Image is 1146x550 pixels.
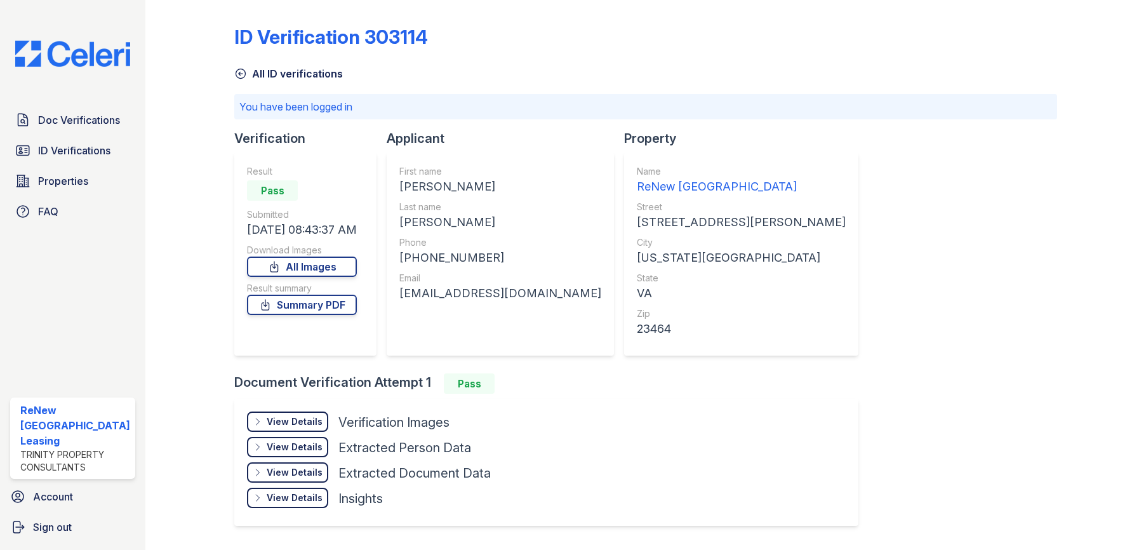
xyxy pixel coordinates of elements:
[33,489,73,504] span: Account
[239,99,1052,114] p: You have been logged in
[10,107,135,133] a: Doc Verifications
[637,165,846,178] div: Name
[5,514,140,540] a: Sign out
[38,204,58,219] span: FAQ
[5,41,140,67] img: CE_Logo_Blue-a8612792a0a2168367f1c8372b55b34899dd931a85d93a1a3d3e32e68fde9ad4.png
[267,415,323,428] div: View Details
[247,165,357,178] div: Result
[234,130,387,147] div: Verification
[234,25,428,48] div: ID Verification 303114
[637,213,846,231] div: [STREET_ADDRESS][PERSON_NAME]
[234,66,343,81] a: All ID verifications
[234,373,869,394] div: Document Verification Attempt 1
[399,165,601,178] div: First name
[38,173,88,189] span: Properties
[38,112,120,128] span: Doc Verifications
[637,236,846,249] div: City
[5,484,140,509] a: Account
[338,413,450,431] div: Verification Images
[267,441,323,453] div: View Details
[637,307,846,320] div: Zip
[247,295,357,315] a: Summary PDF
[637,178,846,196] div: ReNew [GEOGRAPHIC_DATA]
[10,138,135,163] a: ID Verifications
[637,201,846,213] div: Street
[38,143,110,158] span: ID Verifications
[399,285,601,302] div: [EMAIL_ADDRESS][DOMAIN_NAME]
[10,168,135,194] a: Properties
[247,244,357,257] div: Download Images
[33,520,72,535] span: Sign out
[387,130,624,147] div: Applicant
[624,130,869,147] div: Property
[444,373,495,394] div: Pass
[267,466,323,479] div: View Details
[10,199,135,224] a: FAQ
[399,213,601,231] div: [PERSON_NAME]
[637,285,846,302] div: VA
[247,180,298,201] div: Pass
[338,490,383,507] div: Insights
[20,403,130,448] div: ReNew [GEOGRAPHIC_DATA] Leasing
[399,236,601,249] div: Phone
[247,221,357,239] div: [DATE] 08:43:37 AM
[399,249,601,267] div: [PHONE_NUMBER]
[399,178,601,196] div: [PERSON_NAME]
[637,272,846,285] div: State
[637,249,846,267] div: [US_STATE][GEOGRAPHIC_DATA]
[637,165,846,196] a: Name ReNew [GEOGRAPHIC_DATA]
[247,208,357,221] div: Submitted
[20,448,130,474] div: Trinity Property Consultants
[267,492,323,504] div: View Details
[637,320,846,338] div: 23464
[247,257,357,277] a: All Images
[399,272,601,285] div: Email
[338,464,491,482] div: Extracted Document Data
[399,201,601,213] div: Last name
[338,439,471,457] div: Extracted Person Data
[247,282,357,295] div: Result summary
